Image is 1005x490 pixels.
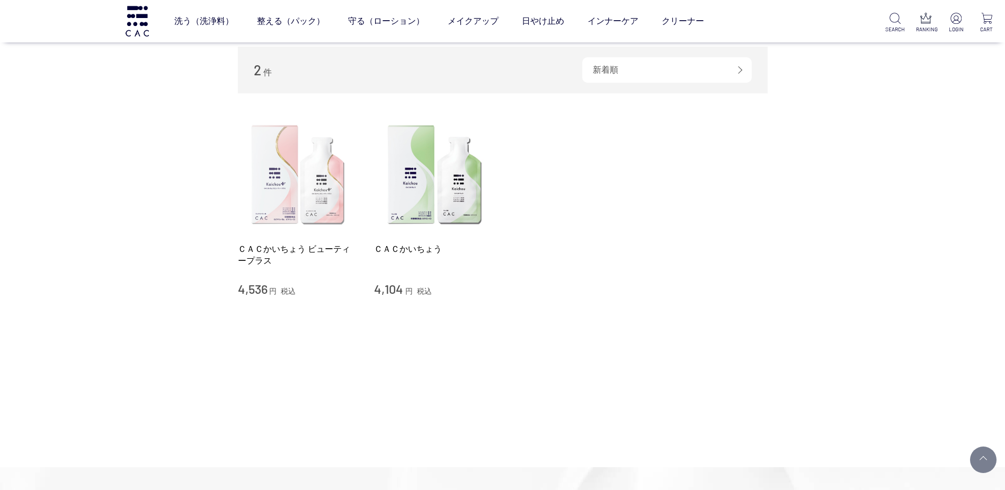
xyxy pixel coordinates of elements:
a: SEARCH [885,13,905,33]
img: ＣＡＣかいちょう [374,115,495,235]
span: 2 [254,62,261,78]
a: 日やけ止め [522,6,564,36]
span: 件 [263,68,272,77]
p: CART [977,25,997,33]
span: 税込 [417,287,432,295]
a: ＣＡＣかいちょう ビューティープラス [238,243,359,266]
span: 4,536 [238,281,268,296]
a: RANKING [916,13,936,33]
span: 円 [405,287,413,295]
a: 洗う（洗浄料） [174,6,234,36]
p: LOGIN [946,25,966,33]
a: CART [977,13,997,33]
p: RANKING [916,25,936,33]
a: メイクアップ [448,6,499,36]
a: 整える（パック） [257,6,325,36]
img: logo [124,6,150,36]
a: ＣＡＣかいちょう [374,243,495,255]
span: 税込 [281,287,296,295]
a: LOGIN [946,13,966,33]
a: 守る（ローション） [348,6,424,36]
a: インナーケア [588,6,638,36]
p: SEARCH [885,25,905,33]
img: ＣＡＣかいちょう ビューティープラス [238,115,359,235]
span: 円 [269,287,277,295]
div: 新着順 [582,57,752,83]
span: 4,104 [374,281,403,296]
a: クリーナー [662,6,704,36]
